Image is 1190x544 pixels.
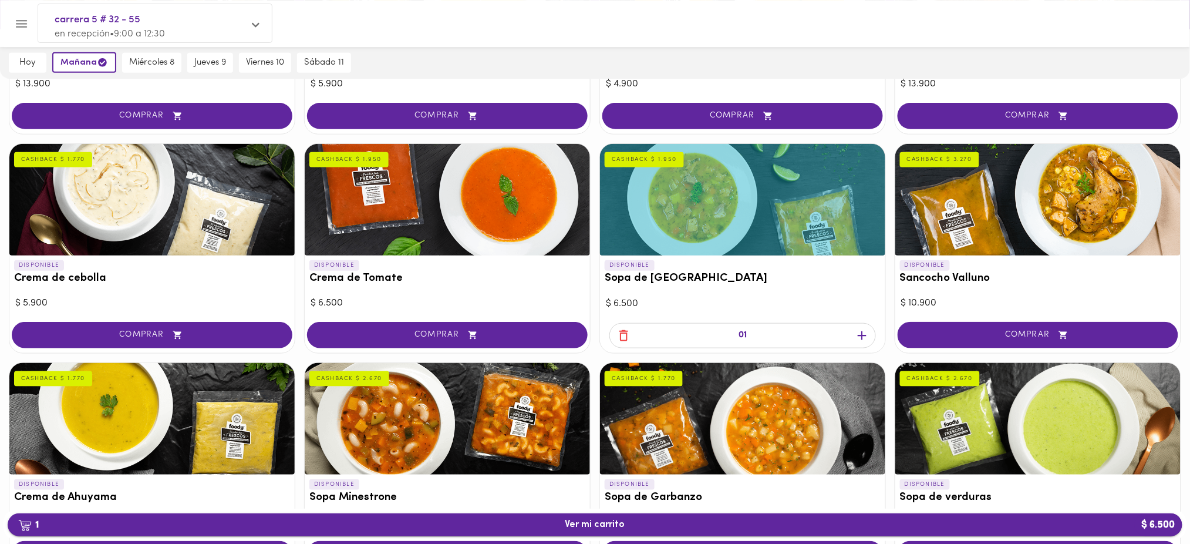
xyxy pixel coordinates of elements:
[305,363,590,475] div: Sopa Minestrone
[912,111,1164,121] span: COMPRAR
[898,103,1178,129] button: COMPRAR
[8,513,1182,536] button: 1Ver mi carrito$ 6.500
[900,260,950,271] p: DISPONIBLE
[14,152,92,167] div: CASHBACK $ 1.770
[14,273,290,285] h3: Crema de cebolla
[605,260,655,271] p: DISPONIBLE
[605,371,683,387] div: CASHBACK $ 1.770
[7,9,36,38] button: Menu
[617,111,868,121] span: COMPRAR
[55,12,244,28] span: carrera 5 # 32 - 55
[311,297,584,310] div: $ 6.500
[311,78,584,91] div: $ 5.900
[9,144,295,256] div: Crema de cebolla
[307,103,588,129] button: COMPRAR
[739,329,747,342] p: 01
[304,58,344,68] span: sábado 11
[52,52,116,73] button: mañana
[15,78,289,91] div: $ 13.900
[309,152,389,167] div: CASHBACK $ 1.950
[900,492,1176,504] h3: Sopa de verduras
[309,479,359,490] p: DISPONIBLE
[14,479,64,490] p: DISPONIBLE
[26,330,278,340] span: COMPRAR
[901,297,1175,310] div: $ 10.900
[12,322,292,348] button: COMPRAR
[322,111,573,121] span: COMPRAR
[606,78,879,91] div: $ 4.900
[305,144,590,256] div: Crema de Tomate
[26,111,278,121] span: COMPRAR
[18,520,32,532] img: cart.png
[898,322,1178,348] button: COMPRAR
[600,363,885,475] div: Sopa de Garbanzo
[307,322,588,348] button: COMPRAR
[900,371,980,387] div: CASHBACK $ 2.670
[605,273,881,285] h3: Sopa de [GEOGRAPHIC_DATA]
[606,297,879,311] div: $ 6.500
[194,58,226,68] span: jueves 9
[129,58,174,68] span: miércoles 8
[122,53,181,73] button: miércoles 8
[14,260,64,271] p: DISPONIBLE
[900,479,950,490] p: DISPONIBLE
[309,273,585,285] h3: Crema de Tomate
[309,260,359,271] p: DISPONIBLE
[55,29,165,39] span: en recepción • 9:00 a 12:30
[11,518,46,533] b: 1
[895,144,1181,256] div: Sancocho Valluno
[309,371,389,387] div: CASHBACK $ 2.670
[246,58,284,68] span: viernes 10
[16,58,39,68] span: hoy
[602,103,883,129] button: COMPRAR
[14,492,290,504] h3: Crema de Ahuyama
[605,152,684,167] div: CASHBACK $ 1.950
[605,479,655,490] p: DISPONIBLE
[900,273,1176,285] h3: Sancocho Valluno
[600,144,885,256] div: Sopa de Mondongo
[187,53,233,73] button: jueves 9
[9,363,295,475] div: Crema de Ahuyama
[895,363,1181,475] div: Sopa de verduras
[900,152,979,167] div: CASHBACK $ 3.270
[9,53,46,73] button: hoy
[1122,476,1178,532] iframe: Messagebird Livechat Widget
[309,492,585,504] h3: Sopa Minestrone
[60,57,108,68] span: mañana
[322,330,573,340] span: COMPRAR
[239,53,291,73] button: viernes 10
[14,371,92,387] div: CASHBACK $ 1.770
[297,53,351,73] button: sábado 11
[565,519,625,530] span: Ver mi carrito
[15,297,289,310] div: $ 5.900
[901,78,1175,91] div: $ 13.900
[605,492,881,504] h3: Sopa de Garbanzo
[12,103,292,129] button: COMPRAR
[912,330,1164,340] span: COMPRAR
